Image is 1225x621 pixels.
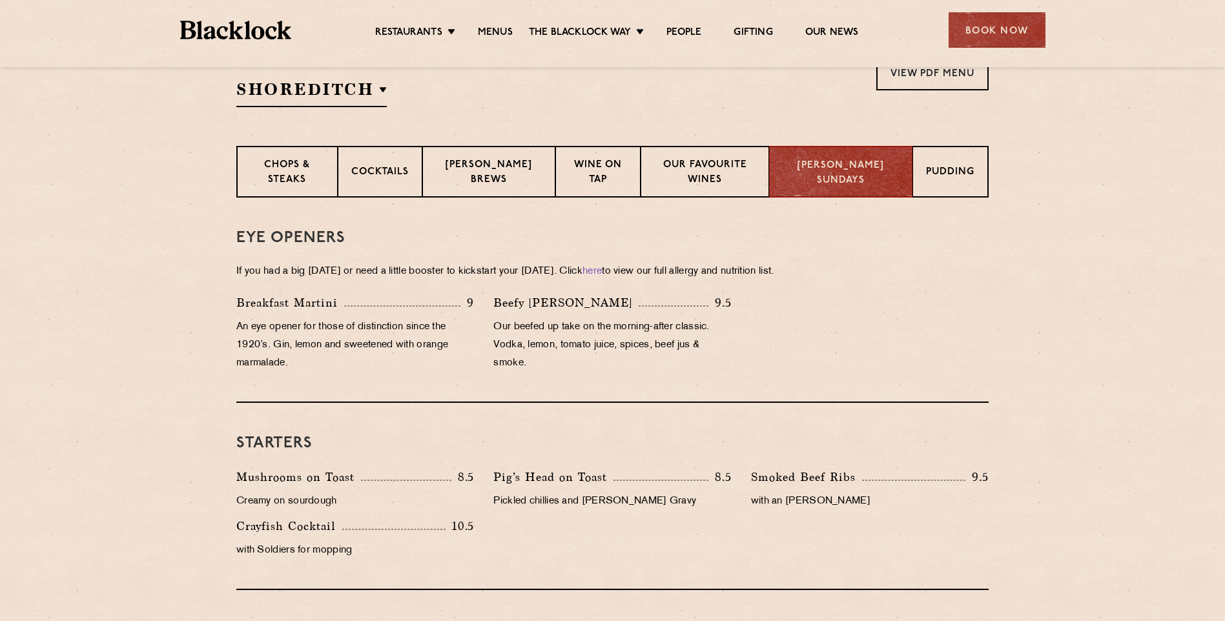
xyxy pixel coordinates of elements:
a: Gifting [734,26,772,41]
p: 8.5 [451,469,475,485]
p: 8.5 [708,469,732,485]
a: The Blacklock Way [529,26,631,41]
p: with Soldiers for mopping [236,542,474,560]
p: 10.5 [446,518,474,534]
p: Chops & Steaks [251,158,324,188]
p: 9.5 [965,469,989,485]
h3: Eye openers [236,230,989,247]
p: [PERSON_NAME] Brews [436,158,542,188]
p: Breakfast Martini [236,294,344,312]
p: Crayfish Cocktail [236,517,342,535]
p: Pickled chillies and [PERSON_NAME] Gravy [493,493,731,511]
p: Creamy on sourdough [236,493,474,511]
p: Our beefed up take on the morning-after classic. Vodka, lemon, tomato juice, spices, beef jus & s... [493,318,731,372]
a: Our News [805,26,859,41]
p: Cocktails [351,165,409,181]
p: Beefy [PERSON_NAME] [493,294,639,312]
h2: Shoreditch [236,78,387,107]
p: with an [PERSON_NAME] [751,493,989,511]
p: Pig’s Head on Toast [493,468,613,486]
p: If you had a big [DATE] or need a little booster to kickstart your [DATE]. Click to view our full... [236,263,989,281]
a: here [582,267,602,276]
a: People [666,26,701,41]
p: An eye opener for those of distinction since the 1920’s. Gin, lemon and sweetened with orange mar... [236,318,474,372]
p: Mushrooms on Toast [236,468,361,486]
p: Pudding [926,165,974,181]
div: Book Now [949,12,1045,48]
img: BL_Textured_Logo-footer-cropped.svg [180,21,292,39]
p: [PERSON_NAME] Sundays [783,159,899,188]
p: 9.5 [708,294,732,311]
p: Wine on Tap [569,158,626,188]
a: Restaurants [375,26,442,41]
h3: Starters [236,435,989,452]
a: Menus [478,26,513,41]
p: Smoked Beef Ribs [751,468,862,486]
a: View PDF Menu [876,55,989,90]
p: Our favourite wines [654,158,756,188]
p: 9 [460,294,474,311]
